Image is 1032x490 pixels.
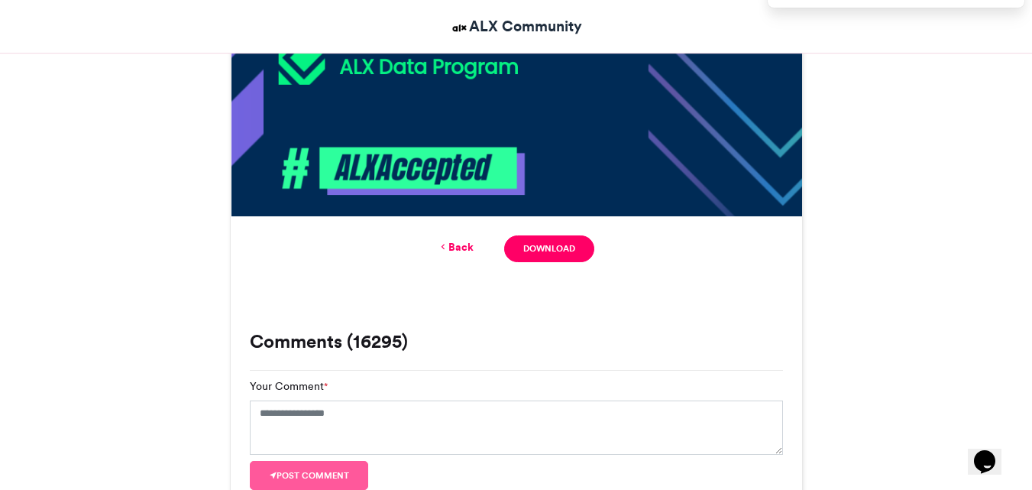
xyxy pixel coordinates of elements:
[250,378,328,394] label: Your Comment
[450,15,582,37] a: ALX Community
[438,239,474,255] a: Back
[968,429,1017,475] iframe: chat widget
[250,461,369,490] button: Post comment
[504,235,594,262] a: Download
[450,18,469,37] img: ALX Community
[250,333,783,351] h3: Comments (16295)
